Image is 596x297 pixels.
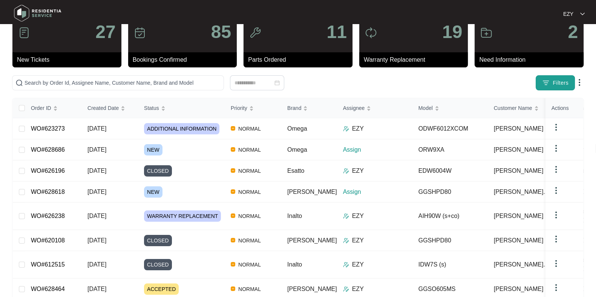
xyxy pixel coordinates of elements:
th: Model [412,98,488,118]
span: NORMAL [235,260,264,269]
p: 11 [326,23,346,41]
p: Parts Ordered [248,55,352,64]
img: icon [365,27,377,39]
img: dropdown arrow [552,235,561,244]
span: [DATE] [87,189,106,195]
a: WO#626196 [31,168,65,174]
img: Vercel Logo [231,262,235,267]
a: WO#628464 [31,286,65,292]
span: Status [144,104,159,112]
td: GGSHPD80 [412,181,488,203]
span: [DATE] [87,168,106,174]
img: dropdown arrow [552,123,561,132]
img: Vercel Logo [231,168,235,173]
button: filter iconFilters [536,75,575,90]
img: icon [18,27,30,39]
p: 27 [95,23,115,41]
span: CLOSED [144,235,172,246]
p: Bookings Confirmed [133,55,237,64]
span: NEW [144,144,162,155]
span: Esatto [287,168,304,174]
span: Omega [287,125,307,132]
img: filter icon [542,79,550,87]
img: dropdown arrow [552,165,561,174]
span: [DATE] [87,213,106,219]
p: EZY [352,260,364,269]
th: Priority [225,98,281,118]
span: NORMAL [235,166,264,175]
td: AIH90W (s+co) [412,203,488,230]
img: dropdown arrow [552,144,561,153]
a: WO#623273 [31,125,65,132]
td: ORW9XA [412,139,488,160]
p: EZY [563,10,573,18]
img: dropdown arrow [552,186,561,195]
img: dropdown arrow [552,210,561,219]
span: [PERSON_NAME] [494,236,544,245]
span: [DATE] [87,237,106,244]
span: [PERSON_NAME]... [494,260,549,269]
td: IDW7S (s) [412,251,488,279]
span: NORMAL [235,145,264,154]
span: [PERSON_NAME] [287,237,337,244]
p: New Tickets [17,55,121,64]
img: Vercel Logo [231,238,235,242]
span: Priority [231,104,247,112]
span: [PERSON_NAME] [494,124,544,133]
th: Actions [545,98,583,118]
span: Omega [287,146,307,153]
img: dropdown arrow [575,78,584,87]
span: NEW [144,186,162,198]
p: EZY [352,236,364,245]
img: Assigner Icon [343,126,349,132]
img: Assigner Icon [343,286,349,292]
span: Created Date [87,104,119,112]
span: NORMAL [235,187,264,196]
img: Assigner Icon [343,213,349,219]
span: Filters [553,79,568,87]
th: Customer Name [488,98,563,118]
span: NORMAL [235,285,264,294]
th: Created Date [81,98,138,118]
p: Assign [343,145,412,154]
th: Brand [281,98,337,118]
span: CLOSED [144,165,172,177]
td: EDW6004W [412,160,488,181]
p: EZY [352,212,364,221]
span: Order ID [31,104,51,112]
p: 2 [568,23,578,41]
p: Assign [343,187,412,196]
span: Inalto [287,213,302,219]
p: EZY [352,166,364,175]
span: Brand [287,104,301,112]
a: WO#620108 [31,237,65,244]
a: WO#626238 [31,213,65,219]
span: Inalto [287,261,302,268]
span: NORMAL [235,236,264,245]
span: [PERSON_NAME] [287,189,337,195]
img: dropdown arrow [552,283,561,292]
input: Search by Order Id, Assignee Name, Customer Name, Brand and Model [25,79,221,87]
span: Model [418,104,433,112]
span: [PERSON_NAME] [494,145,544,154]
img: Vercel Logo [231,213,235,218]
span: Assignee [343,104,365,112]
img: icon [134,27,146,39]
span: [PERSON_NAME] [494,212,544,221]
a: WO#628686 [31,146,65,153]
img: Assigner Icon [343,238,349,244]
img: Assigner Icon [343,168,349,174]
img: search-icon [15,79,23,87]
img: Vercel Logo [231,147,235,152]
img: dropdown arrow [580,12,585,16]
span: [PERSON_NAME]... [494,187,549,196]
p: Need Information [479,55,584,64]
p: 19 [442,23,462,41]
span: [PERSON_NAME] [287,286,337,292]
a: WO#628618 [31,189,65,195]
span: ACCEPTED [144,283,179,295]
p: EZY [352,124,364,133]
th: Order ID [25,98,81,118]
span: Customer Name [494,104,532,112]
img: Assigner Icon [343,262,349,268]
